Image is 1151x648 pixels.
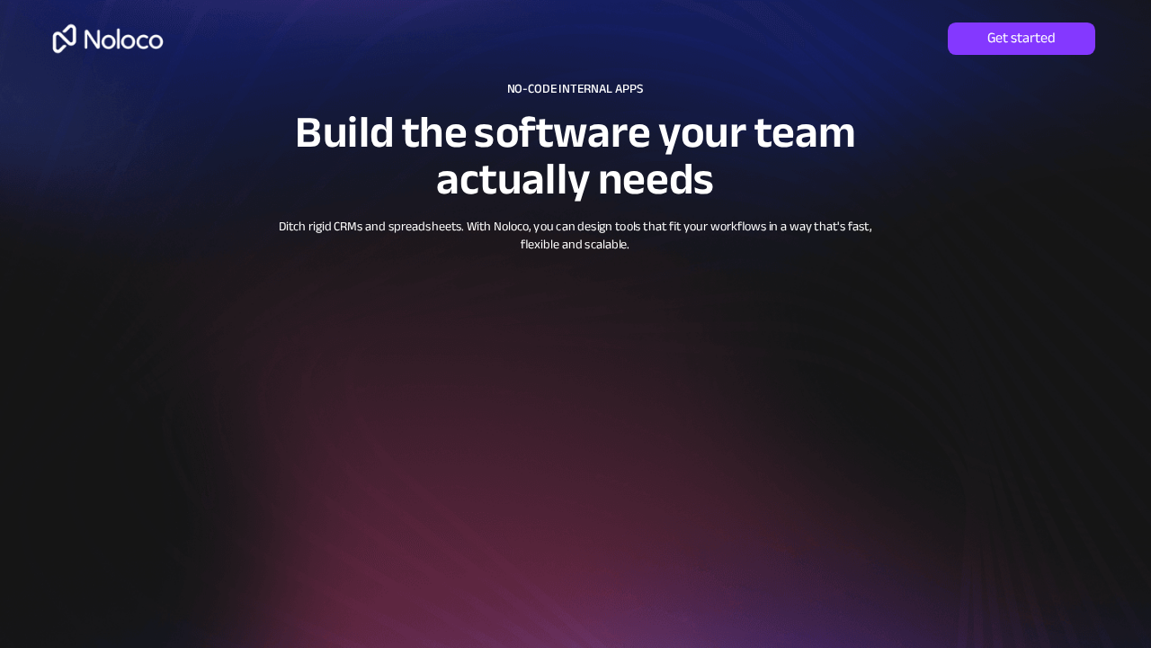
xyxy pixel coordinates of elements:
span: Build the software your team actually needs [295,91,855,220]
span: Get started [948,30,1095,48]
span: NO-CODE INTERNAL APPS [507,76,643,101]
span: Ditch rigid CRMs and spreadsheets. With Noloco, you can design tools that fit your workflows in a... [279,214,872,256]
a: Get started [948,22,1095,55]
